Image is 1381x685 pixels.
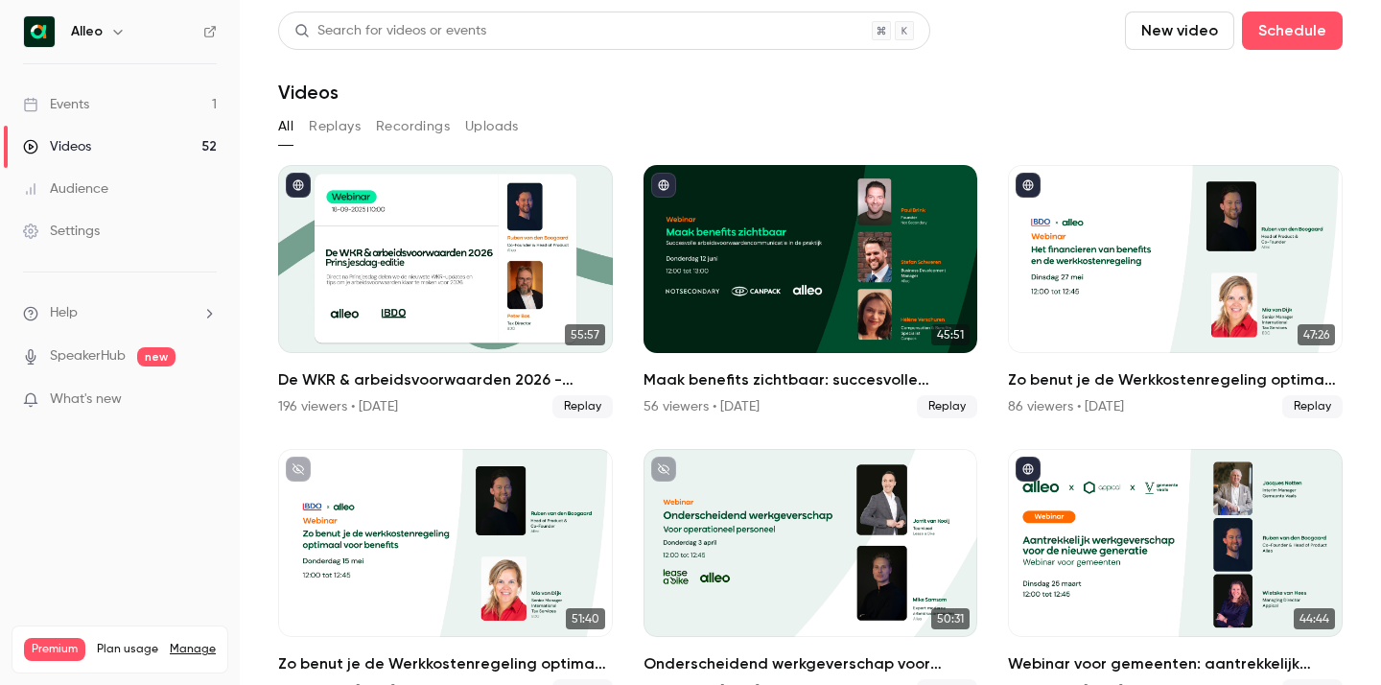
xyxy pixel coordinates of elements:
[294,21,486,41] div: Search for videos or events
[1008,652,1343,675] h2: Webinar voor gemeenten: aantrekkelijk werkgeverschap voor de nieuwe generatie
[278,165,613,418] a: 55:57De WKR & arbeidsvoorwaarden 2026 - [DATE] editie196 viewers • [DATE]Replay
[1282,395,1343,418] span: Replay
[1242,12,1343,50] button: Schedule
[376,111,450,142] button: Recordings
[644,165,978,418] a: 45:51Maak benefits zichtbaar: succesvolle arbeidsvoorwaarden communicatie in de praktijk56 viewer...
[24,638,85,661] span: Premium
[1125,12,1234,50] button: New video
[194,391,217,409] iframe: Noticeable Trigger
[278,397,398,416] div: 196 viewers • [DATE]
[565,324,605,345] span: 55:57
[278,165,613,418] li: De WKR & arbeidsvoorwaarden 2026 - Prinsjesdag editie
[278,81,339,104] h1: Videos
[931,608,970,629] span: 50:31
[1016,173,1041,198] button: published
[644,397,760,416] div: 56 viewers • [DATE]
[137,347,176,366] span: new
[1016,457,1041,482] button: published
[566,608,605,629] span: 51:40
[278,111,293,142] button: All
[24,16,55,47] img: Alleo
[651,457,676,482] button: unpublished
[278,368,613,391] h2: De WKR & arbeidsvoorwaarden 2026 - [DATE] editie
[644,368,978,391] h2: Maak benefits zichtbaar: succesvolle arbeidsvoorwaarden communicatie in de praktijk
[50,390,122,410] span: What's new
[917,395,977,418] span: Replay
[23,137,91,156] div: Videos
[552,395,613,418] span: Replay
[278,652,613,675] h2: Zo benut je de Werkkostenregeling optimaal voor benefits
[97,642,158,657] span: Plan usage
[286,173,311,198] button: published
[309,111,361,142] button: Replays
[23,303,217,323] li: help-dropdown-opener
[1008,165,1343,418] li: Zo benut je de Werkkostenregeling optimaal voor benefits
[465,111,519,142] button: Uploads
[278,12,1343,673] section: Videos
[931,324,970,345] span: 45:51
[286,457,311,482] button: unpublished
[50,303,78,323] span: Help
[1008,368,1343,391] h2: Zo benut je de Werkkostenregeling optimaal voor benefits
[1298,324,1335,345] span: 47:26
[651,173,676,198] button: published
[71,22,103,41] h6: Alleo
[644,165,978,418] li: Maak benefits zichtbaar: succesvolle arbeidsvoorwaarden communicatie in de praktijk
[170,642,216,657] a: Manage
[23,95,89,114] div: Events
[23,222,100,241] div: Settings
[50,346,126,366] a: SpeakerHub
[23,179,108,199] div: Audience
[1294,608,1335,629] span: 44:44
[1008,397,1124,416] div: 86 viewers • [DATE]
[1008,165,1343,418] a: 47:26Zo benut je de Werkkostenregeling optimaal voor benefits86 viewers • [DATE]Replay
[644,652,978,675] h2: Onderscheidend werkgeverschap voor operationeel personeel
